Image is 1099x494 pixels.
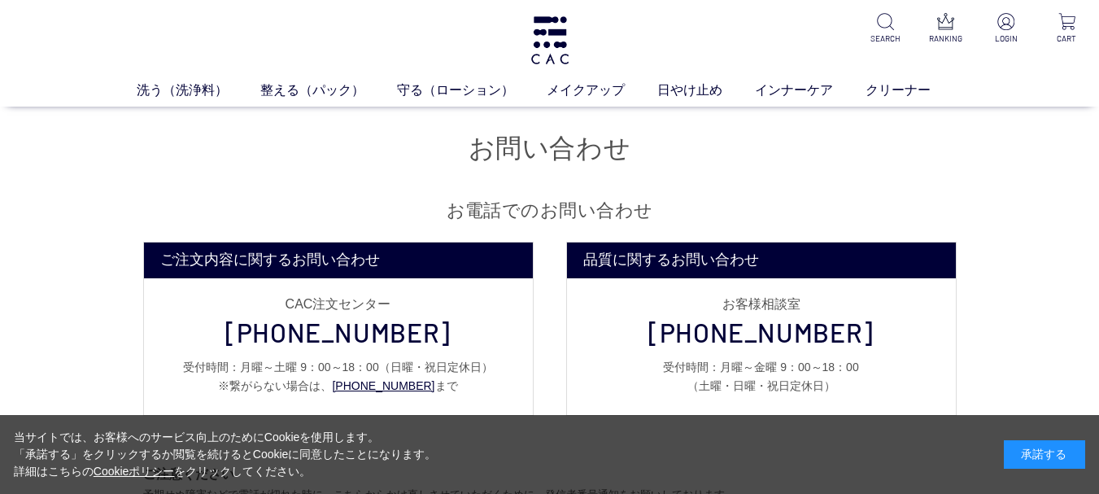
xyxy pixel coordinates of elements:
[866,33,905,45] p: SEARCH
[160,358,517,377] p: 受付時間：月曜～土曜 9：00～18：00 （日曜・祝日定休日）
[397,81,547,100] a: 守る（ローション）
[1047,33,1086,45] p: CART
[567,243,956,278] dt: 品質に関するお問い合わせ
[583,358,940,396] p: 受付時間：月曜～金曜 9：00～18：00 （土曜・日曜・祝日定休日）
[987,33,1026,45] p: LOGIN
[866,13,905,45] a: SEARCH
[927,33,966,45] p: RANKING
[137,81,260,100] a: 洗う（洗浄料）
[927,13,966,45] a: RANKING
[260,81,397,100] a: 整える（パック）
[1047,13,1086,45] a: CART
[529,16,571,64] img: logo
[143,199,957,222] h2: お電話でのお問い合わせ
[583,298,940,311] div: お客様相談室
[14,429,437,480] div: 当サイトでは、お客様へのサービス向上のためにCookieを使用します。 「承諾する」をクリックするか閲覧を続けるとCookieに同意したことになります。 詳細はこちらの をクリックしてください。
[143,131,957,166] h1: お問い合わせ
[144,243,533,278] dt: ご注文内容に関するお問い合わせ
[547,81,657,100] a: メイクアップ
[657,81,755,100] a: 日やけ止め
[1004,440,1085,469] div: 承諾する
[94,465,175,478] a: Cookieポリシー
[160,298,517,311] div: CAC注文センター
[866,81,963,100] a: クリーナー
[160,377,517,396] p: ※繋がらない場合は、 まで
[755,81,866,100] a: インナーケア
[987,13,1026,45] a: LOGIN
